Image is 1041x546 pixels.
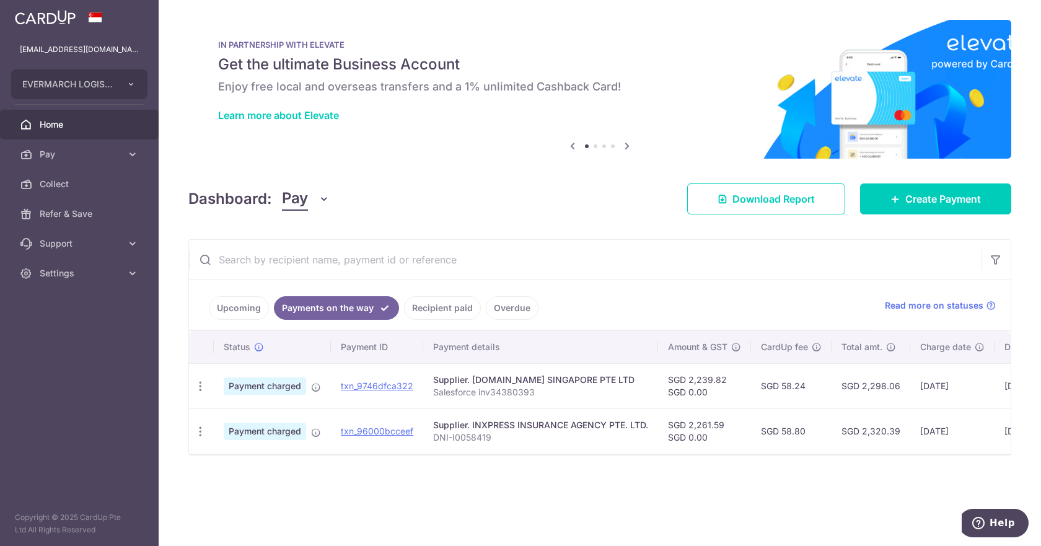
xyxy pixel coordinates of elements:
span: Download Report [732,192,815,206]
img: CardUp [15,10,76,25]
a: Read more on statuses [885,299,996,312]
a: Upcoming [209,296,269,320]
span: Payment charged [224,423,306,440]
h6: Enjoy free local and overseas transfers and a 1% unlimited Cashback Card! [218,79,982,94]
p: [EMAIL_ADDRESS][DOMAIN_NAME] [20,43,139,56]
span: Pay [282,187,308,211]
div: Supplier. [DOMAIN_NAME] SINGAPORE PTE LTD [433,374,648,386]
span: Settings [40,267,121,280]
h4: Dashboard: [188,188,272,210]
th: Payment ID [331,331,423,363]
a: txn_9746dfca322 [341,381,413,391]
div: Supplier. INXPRESS INSURANCE AGENCY PTE. LTD. [433,419,648,431]
img: Renovation banner [188,20,1011,159]
span: CardUp fee [761,341,808,353]
td: [DATE] [910,363,995,408]
td: SGD 58.80 [751,408,832,454]
span: Home [40,118,121,131]
td: SGD 2,320.39 [832,408,910,454]
span: Total amt. [841,341,882,353]
a: Download Report [687,183,845,214]
span: EVERMARCH LOGISTICS (S) PTE LTD [22,78,114,90]
button: Pay [282,187,330,211]
span: Collect [40,178,121,190]
p: Salesforce inv34380393 [433,386,648,398]
th: Payment details [423,331,658,363]
a: txn_96000bcceef [341,426,413,436]
span: Amount & GST [668,341,727,353]
td: SGD 2,261.59 SGD 0.00 [658,408,751,454]
td: SGD 2,239.82 SGD 0.00 [658,363,751,408]
input: Search by recipient name, payment id or reference [189,240,981,280]
span: Status [224,341,250,353]
iframe: Opens a widget where you can find more information [962,509,1029,540]
span: Pay [40,148,121,161]
a: Payments on the way [274,296,399,320]
a: Create Payment [860,183,1011,214]
span: Support [40,237,121,250]
td: SGD 2,298.06 [832,363,910,408]
td: [DATE] [910,408,995,454]
a: Recipient paid [404,296,481,320]
span: Read more on statuses [885,299,983,312]
span: Payment charged [224,377,306,395]
span: Charge date [920,341,971,353]
a: Learn more about Elevate [218,109,339,121]
span: Create Payment [905,192,981,206]
p: IN PARTNERSHIP WITH ELEVATE [218,40,982,50]
h5: Get the ultimate Business Account [218,55,982,74]
p: DNI-I0058419 [433,431,648,444]
td: SGD 58.24 [751,363,832,408]
span: Refer & Save [40,208,121,220]
button: EVERMARCH LOGISTICS (S) PTE LTD [11,69,147,99]
a: Overdue [486,296,538,320]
